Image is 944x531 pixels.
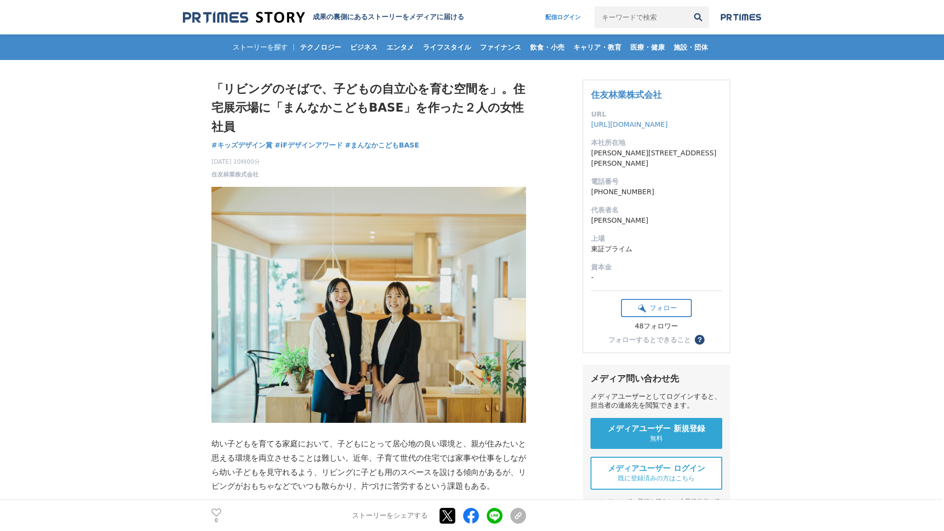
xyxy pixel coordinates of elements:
[670,43,712,52] span: 施設・団体
[626,34,669,60] a: 医療・健康
[211,80,526,136] h1: 「リビングのそばで、子どもの自立心を育む空間を」。住宅展示場に「まんなかこどもBASE」を作った２人の女性社員
[594,6,687,28] input: キーワードで検索
[345,141,419,149] span: #まんなかこどもBASE
[670,34,712,60] a: 施設・団体
[618,474,695,483] span: 既に登録済みの方はこちら
[313,13,464,22] h2: 成果の裏側にあるストーリーをメディアに届ける
[591,215,722,226] dd: [PERSON_NAME]
[591,187,722,197] dd: [PHONE_NUMBER]
[591,109,722,119] dt: URL
[476,43,525,52] span: ファイナンス
[591,89,662,100] a: 住友林業株式会社
[608,464,705,474] span: メディアユーザー ログイン
[608,336,691,343] div: フォローするとできること
[183,11,464,24] a: 成果の裏側にあるストーリーをメディアに届ける 成果の裏側にあるストーリーをメディアに届ける
[211,187,526,423] img: thumbnail_b74e13d0-71d4-11f0-8cd6-75e66c4aab62.jpg
[569,34,625,60] a: キャリア・教育
[569,43,625,52] span: キャリア・教育
[383,43,418,52] span: エンタメ
[419,34,475,60] a: ライフスタイル
[526,43,568,52] span: 飲食・小売
[591,272,722,283] dd: -
[591,138,722,148] dt: 本社所在地
[345,140,419,150] a: #まんなかこどもBASE
[687,6,709,28] button: 検索
[621,322,692,331] div: 48フォロワー
[275,140,343,150] a: #iFデザインアワード
[591,262,722,272] dt: 資本金
[621,299,692,317] button: フォロー
[591,120,668,128] a: [URL][DOMAIN_NAME]
[626,43,669,52] span: 医療・健康
[183,11,305,24] img: 成果の裏側にあるストーリーをメディアに届ける
[696,336,703,343] span: ？
[591,234,722,244] dt: 上場
[591,244,722,254] dd: 東証プライム
[211,141,272,149] span: #キッズデザイン賞
[476,34,525,60] a: ファイナンス
[211,170,259,179] a: 住友林業株式会社
[296,34,345,60] a: テクノロジー
[526,34,568,60] a: 飲食・小売
[211,140,272,150] a: #キッズデザイン賞
[695,335,705,345] button: ？
[591,177,722,187] dt: 電話番号
[296,43,345,52] span: テクノロジー
[383,34,418,60] a: エンタメ
[650,434,663,443] span: 無料
[419,43,475,52] span: ライフスタイル
[275,141,343,149] span: #iFデザインアワード
[591,205,722,215] dt: 代表者名
[211,437,526,494] p: 幼い子どもを育てる家庭において、子どもにとって居心地の良い環境と、親が住みたいと思える環境を両立させることは難しい。近年、子育て世代の住宅では家事や仕事をしながら幼い子どもを見守れるよう、リビン...
[590,392,722,410] div: メディアユーザーとしてログインすると、担当者の連絡先を閲覧できます。
[608,424,705,434] span: メディアユーザー 新規登録
[346,34,382,60] a: ビジネス
[590,418,722,449] a: メディアユーザー 新規登録 無料
[346,43,382,52] span: ビジネス
[721,13,761,21] img: prtimes
[211,518,221,523] p: 0
[590,373,722,384] div: メディア問い合わせ先
[590,457,722,490] a: メディアユーザー ログイン 既に登録済みの方はこちら
[535,6,590,28] a: 配信ログイン
[211,157,260,166] span: [DATE] 10時00分
[591,148,722,169] dd: [PERSON_NAME][STREET_ADDRESS][PERSON_NAME]
[352,511,428,520] p: ストーリーをシェアする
